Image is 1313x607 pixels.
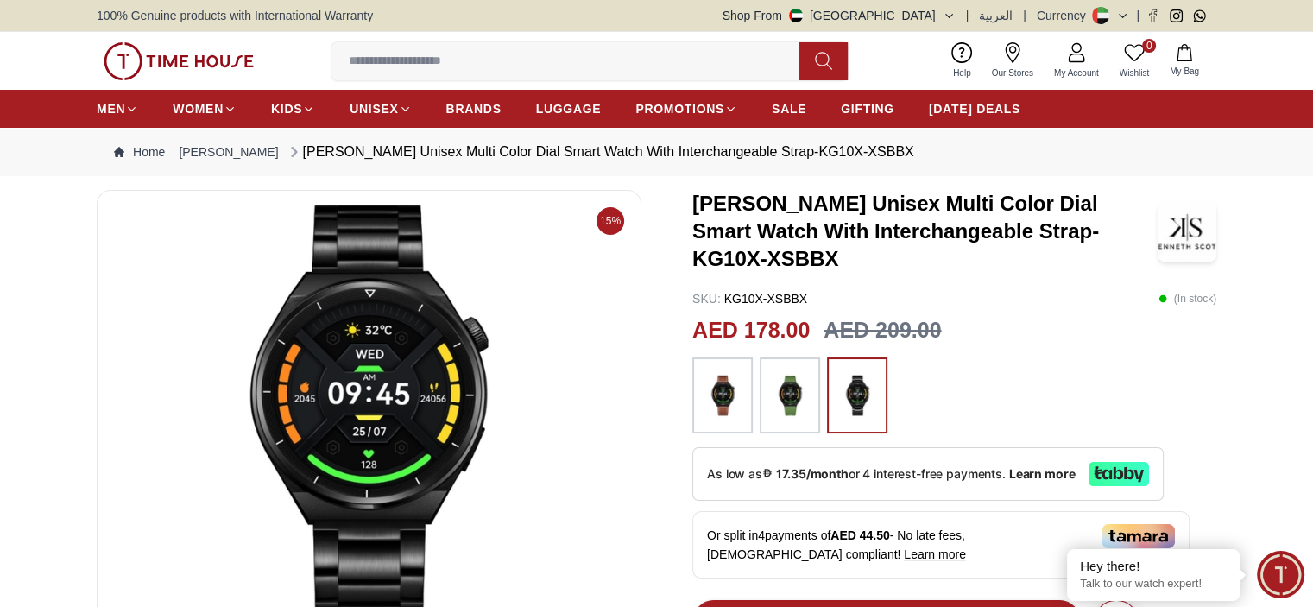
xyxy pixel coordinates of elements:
span: SALE [772,100,806,117]
button: Shop From[GEOGRAPHIC_DATA] [723,7,956,24]
span: Learn more [904,547,966,561]
a: Facebook [1146,9,1159,22]
img: Tamara [1102,524,1175,548]
a: LUGGAGE [536,93,602,124]
a: GIFTING [841,93,894,124]
div: Hey there! [1080,558,1227,575]
span: My Account [1047,66,1106,79]
span: AED 44.50 [830,528,889,542]
span: MEN [97,100,125,117]
a: [PERSON_NAME] [179,143,278,161]
span: My Bag [1163,65,1206,78]
span: BRANDS [446,100,502,117]
span: [DATE] DEALS [929,100,1020,117]
a: Help [943,39,982,83]
img: Kenneth Scott Unisex Multi Color Dial Smart Watch With Interchangeable Strap-KG10X-XSBBX [1158,201,1216,262]
a: SALE [772,93,806,124]
a: 0Wishlist [1109,39,1159,83]
button: My Bag [1159,41,1209,81]
h3: AED 209.00 [824,314,941,347]
button: العربية [979,7,1013,24]
div: [PERSON_NAME] Unisex Multi Color Dial Smart Watch With Interchangeable Strap-KG10X-XSBBX [286,142,914,162]
span: LUGGAGE [536,100,602,117]
img: ... [836,366,879,425]
span: GIFTING [841,100,894,117]
h2: AED 178.00 [692,314,810,347]
span: 15% [597,207,624,235]
span: | [966,7,969,24]
span: KIDS [271,100,302,117]
h3: [PERSON_NAME] Unisex Multi Color Dial Smart Watch With Interchangeable Strap-KG10X-XSBBX [692,190,1158,273]
span: | [1136,7,1139,24]
p: Talk to our watch expert! [1080,577,1227,591]
p: ( In stock ) [1158,290,1216,307]
span: 0 [1142,39,1156,53]
a: PROMOTIONS [635,93,737,124]
a: BRANDS [446,93,502,124]
a: Instagram [1170,9,1183,22]
span: Help [946,66,978,79]
div: Currency [1037,7,1093,24]
img: United Arab Emirates [789,9,803,22]
nav: Breadcrumb [97,128,1216,176]
a: WOMEN [173,93,237,124]
a: UNISEX [350,93,411,124]
p: KG10X-XSBBX [692,290,807,307]
a: Whatsapp [1193,9,1206,22]
div: Or split in 4 payments of - No late fees, [DEMOGRAPHIC_DATA] compliant! [692,511,1190,579]
span: UNISEX [350,100,398,117]
img: ... [701,366,744,425]
span: WOMEN [173,100,224,117]
span: 100% Genuine products with International Warranty [97,7,373,24]
span: Wishlist [1113,66,1156,79]
a: KIDS [271,93,315,124]
span: Our Stores [985,66,1040,79]
a: MEN [97,93,138,124]
a: Home [114,143,165,161]
img: ... [104,42,254,80]
img: ... [768,366,811,425]
span: | [1023,7,1026,24]
span: SKU : [692,292,721,306]
span: PROMOTIONS [635,100,724,117]
a: Our Stores [982,39,1044,83]
div: Chat Widget [1257,551,1304,598]
a: [DATE] DEALS [929,93,1020,124]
